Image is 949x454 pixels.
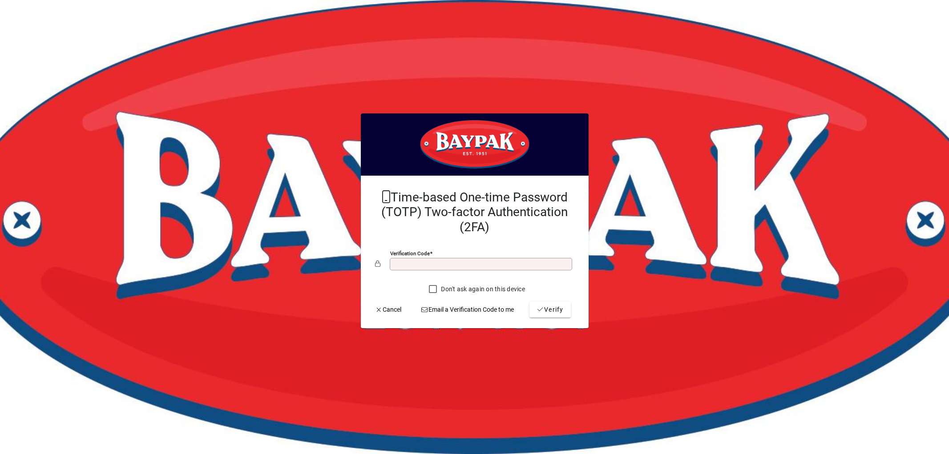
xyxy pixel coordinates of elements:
button: Cancel [372,301,405,317]
span: Verify [537,305,564,314]
mat-label: Verification code [390,250,430,257]
span: Email a Verification Code to me [420,305,514,314]
span: Cancel [375,305,402,314]
button: Verify [529,301,571,317]
button: Email a Verification Code to me [417,301,517,317]
h2: Time-based One-time Password (TOTP) Two-factor Authentication (2FA) [375,190,574,235]
label: Don't ask again on this device [439,285,525,293]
